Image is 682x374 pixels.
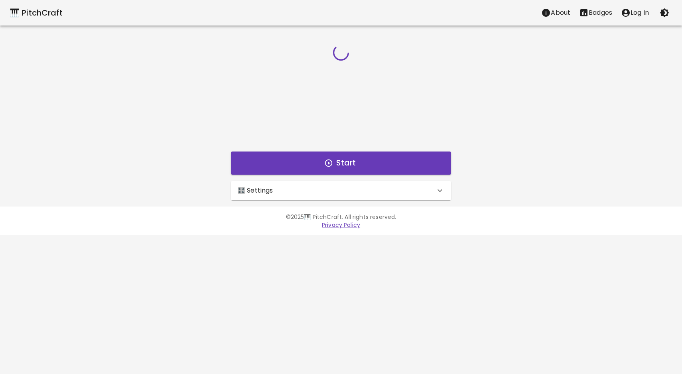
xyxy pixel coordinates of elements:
a: Privacy Policy [322,221,360,229]
p: Log In [631,8,649,18]
p: © 2025 🎹 PitchCraft. All rights reserved. [111,213,571,221]
div: 🎛️ Settings [231,181,451,200]
a: 🎹 PitchCraft [10,6,63,19]
button: Start [231,152,451,175]
p: About [551,8,570,18]
button: About [537,5,575,21]
p: 🎛️ Settings [237,186,273,195]
p: Badges [589,8,612,18]
button: account of current user [617,5,653,21]
button: Stats [575,5,617,21]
